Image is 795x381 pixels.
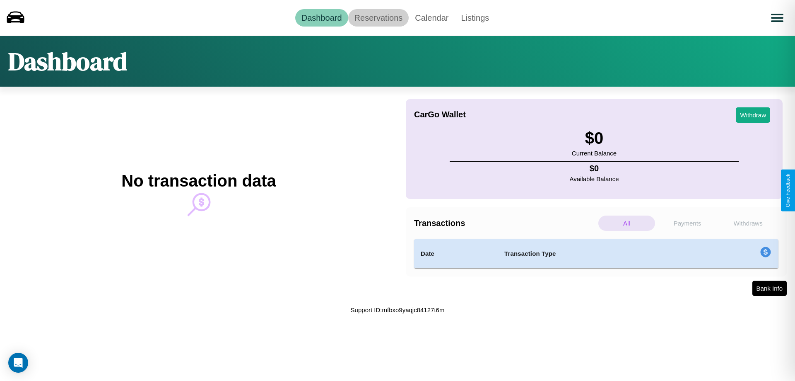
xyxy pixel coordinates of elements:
[121,172,276,190] h2: No transaction data
[414,218,596,228] h4: Transactions
[455,9,495,27] a: Listings
[409,9,455,27] a: Calendar
[720,216,776,231] p: Withdraws
[570,164,619,173] h4: $ 0
[736,107,770,123] button: Withdraw
[752,281,787,296] button: Bank Info
[570,173,619,184] p: Available Balance
[295,9,348,27] a: Dashboard
[348,9,409,27] a: Reservations
[572,129,617,148] h3: $ 0
[785,174,791,207] div: Give Feedback
[766,6,789,29] button: Open menu
[659,216,716,231] p: Payments
[8,44,127,78] h1: Dashboard
[572,148,617,159] p: Current Balance
[598,216,655,231] p: All
[414,110,466,119] h4: CarGo Wallet
[421,249,491,259] h4: Date
[504,249,692,259] h4: Transaction Type
[8,353,28,373] div: Open Intercom Messenger
[351,304,445,315] p: Support ID: mfbxo9yaqjc84127t6m
[414,239,778,268] table: simple table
